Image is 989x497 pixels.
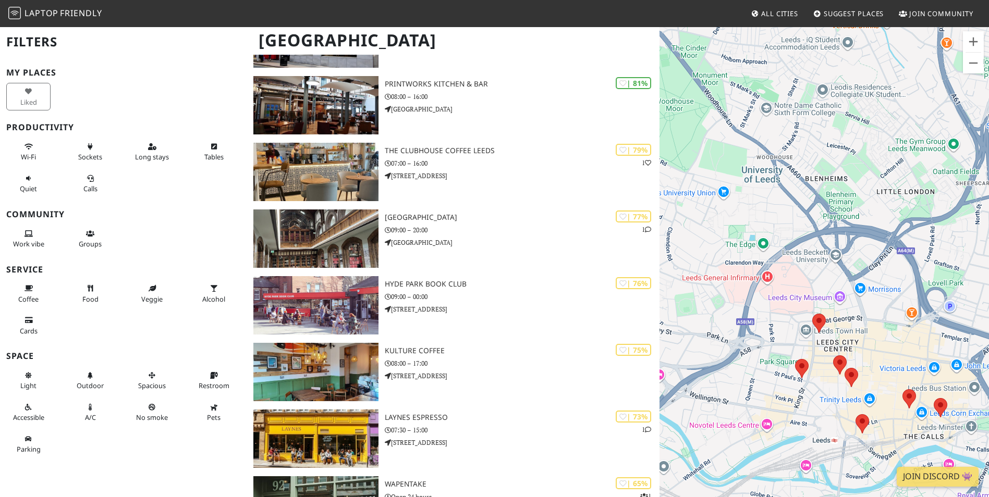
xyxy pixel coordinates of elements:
a: All Cities [747,4,802,23]
button: Accessible [6,399,51,426]
div: | 76% [616,277,651,289]
h3: Laynes Espresso [385,413,660,422]
button: Outdoor [68,367,113,394]
p: [STREET_ADDRESS] [385,438,660,448]
h3: My Places [6,68,241,78]
button: Parking [6,430,51,458]
span: Restroom [199,381,229,390]
button: Zoom out [963,53,984,73]
img: Leeds Central Library [253,209,378,268]
a: Kulture Coffee | 75% Kulture Coffee 08:00 – 17:00 [STREET_ADDRESS] [247,343,659,401]
h1: [GEOGRAPHIC_DATA] [250,26,657,55]
span: Smoke free [136,413,168,422]
img: Kulture Coffee [253,343,378,401]
button: Quiet [6,170,51,197]
a: Leeds Central Library | 77% 1 [GEOGRAPHIC_DATA] 09:00 – 20:00 [GEOGRAPHIC_DATA] [247,209,659,268]
p: [GEOGRAPHIC_DATA] [385,238,660,247]
h3: Productivity [6,122,241,132]
span: Quiet [20,184,37,193]
a: Suggest Places [809,4,888,23]
button: Calls [68,170,113,197]
a: Join Community [895,4,978,23]
div: | 75% [616,344,651,356]
h3: Hyde Park Book Club [385,280,660,289]
p: [STREET_ADDRESS] [385,371,660,381]
span: Join Community [909,9,973,18]
p: 08:00 – 16:00 [385,92,660,102]
h3: Printworks Kitchen & Bar [385,80,660,89]
span: Video/audio calls [83,184,97,193]
a: LaptopFriendly LaptopFriendly [8,5,102,23]
h3: The Clubhouse Coffee Leeds [385,146,660,155]
span: Food [82,294,99,304]
span: All Cities [761,9,798,18]
button: Veggie [130,280,174,307]
button: A/C [68,399,113,426]
span: Veggie [141,294,163,304]
h2: Filters [6,26,241,58]
span: Friendly [60,7,102,19]
div: | 73% [616,411,651,423]
img: The Clubhouse Coffee Leeds [253,143,378,201]
a: The Clubhouse Coffee Leeds | 79% 1 The Clubhouse Coffee Leeds 07:00 – 16:00 [STREET_ADDRESS] [247,143,659,201]
p: [STREET_ADDRESS] [385,304,660,314]
button: Pets [192,399,236,426]
h3: Kulture Coffee [385,346,660,355]
p: [GEOGRAPHIC_DATA] [385,104,660,114]
span: Natural light [20,381,36,390]
p: 1 [642,425,651,434]
span: Coffee [18,294,39,304]
span: Suggest Places [824,9,884,18]
button: No smoke [130,399,174,426]
p: 07:00 – 16:00 [385,158,660,168]
div: | 77% [616,210,651,222]
span: Work-friendly tables [204,152,224,161]
a: Printworks Kitchen & Bar | 81% Printworks Kitchen & Bar 08:00 – 16:00 [GEOGRAPHIC_DATA] [247,76,659,134]
img: Printworks Kitchen & Bar [253,76,378,134]
span: Air conditioned [85,413,96,422]
h3: Wapentake [385,480,660,489]
p: 08:00 – 17:00 [385,358,660,368]
button: Wi-Fi [6,138,51,166]
div: | 65% [616,477,651,489]
h3: Community [6,209,241,219]
button: Work vibe [6,225,51,253]
button: Spacious [130,367,174,394]
button: Alcohol [192,280,236,307]
button: Tables [192,138,236,166]
img: LaptopFriendly [8,7,21,19]
p: 1 [642,225,651,234]
span: Power sockets [78,152,102,161]
button: Light [6,367,51,394]
p: 09:00 – 00:00 [385,292,660,302]
h3: [GEOGRAPHIC_DATA] [385,213,660,222]
button: Long stays [130,138,174,166]
p: [STREET_ADDRESS] [385,171,660,181]
span: Pet friendly [207,413,221,422]
span: Long stays [135,152,169,161]
a: Hyde Park Book Club | 76% Hyde Park Book Club 09:00 – 00:00 [STREET_ADDRESS] [247,276,659,334]
span: Outdoor area [77,381,104,390]
img: Laynes Espresso [253,409,378,468]
button: Cards [6,312,51,339]
span: Stable Wi-Fi [21,152,36,161]
button: Restroom [192,367,236,394]
div: | 81% [616,77,651,89]
div: | 79% [616,144,651,156]
h3: Space [6,351,241,361]
span: Accessible [13,413,44,422]
span: Parking [17,444,41,454]
span: Alcohol [202,294,225,304]
span: Credit cards [20,326,38,336]
button: Food [68,280,113,307]
button: Coffee [6,280,51,307]
span: Group tables [79,239,102,249]
span: Laptop [25,7,58,19]
p: 1 [642,158,651,168]
span: People working [13,239,44,249]
button: Sockets [68,138,113,166]
img: Hyde Park Book Club [253,276,378,334]
span: Spacious [138,381,166,390]
p: 07:30 – 15:00 [385,425,660,435]
button: Groups [68,225,113,253]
